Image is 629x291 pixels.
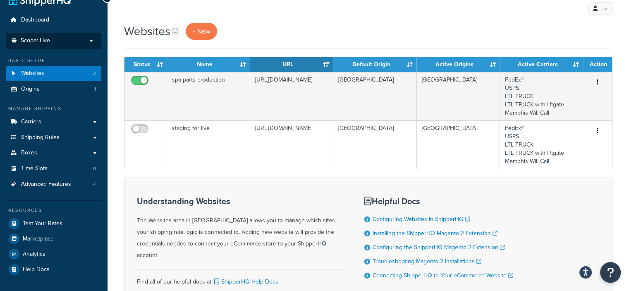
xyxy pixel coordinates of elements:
td: [GEOGRAPHIC_DATA] [333,120,416,169]
a: Boxes [6,145,101,161]
td: FedEx® USPS LTL TRUCK LTL TRUCK with liftgate Memphis Will Call [500,120,583,169]
th: Default Origin: activate to sort column ascending [333,57,416,72]
th: Action [583,57,612,72]
span: Marketplace [23,236,54,243]
span: Analytics [23,251,45,258]
li: Origins [6,82,101,97]
a: Configuring Websites in ShipperHQ [373,215,470,224]
a: Carriers [6,114,101,130]
div: Resources [6,207,101,214]
div: The Websites area in [GEOGRAPHIC_DATA] allows you to manage which sites your shipping rate logic ... [137,197,344,261]
td: [GEOGRAPHIC_DATA] [333,72,416,120]
span: Shipping Rules [21,134,60,141]
h3: Helpful Docs [364,197,513,206]
th: URL: activate to sort column ascending [250,57,333,72]
span: Websites [21,70,44,77]
li: Websites [6,66,101,81]
span: Time Slots [21,165,48,172]
td: spa parts production [167,72,250,120]
span: Boxes [21,149,37,156]
span: Advanced Features [21,181,71,188]
th: Name: activate to sort column ascending [167,57,250,72]
a: ShipperHQ Help Docs [213,277,278,286]
th: Status: activate to sort column ascending [124,57,167,72]
div: Find all of our helpful docs at: [137,269,344,288]
a: Configuring the ShipperHQ Magento 2 Extension [373,243,505,252]
li: Time Slots [6,161,101,176]
a: Websites 2 [6,66,101,81]
a: Time Slots 0 [6,161,101,176]
a: Troubleshooting Magento 2 Installations [373,257,481,266]
a: Analytics [6,247,101,262]
span: + New [192,26,210,36]
span: Test Your Rates [23,220,62,227]
div: Basic Setup [6,57,101,64]
td: [GEOGRAPHIC_DATA] [417,120,500,169]
span: Origins [21,86,40,93]
td: [GEOGRAPHIC_DATA] [417,72,500,120]
button: Open Resource Center [600,262,621,283]
a: Shipping Rules [6,130,101,145]
a: Help Docs [6,262,101,277]
a: Installing the ShipperHQ Magento 2 Extension [373,229,497,238]
span: 2 [93,70,96,77]
h3: Understanding Websites [137,197,344,206]
a: Origins 1 [6,82,101,97]
span: Scope: Live [21,37,50,44]
td: FedEx® USPS LTL TRUCK LTL TRUCK with liftgate Memphis Will Call [500,72,583,120]
h1: Websites [124,23,170,39]
span: 0 [93,165,96,172]
span: 1 [94,86,96,93]
td: [URL][DOMAIN_NAME] [250,72,333,120]
a: Dashboard [6,12,101,28]
div: Manage Shipping [6,105,101,112]
span: Carriers [21,118,41,125]
a: Advanced Features 4 [6,177,101,192]
th: Active Carriers: activate to sort column ascending [500,57,583,72]
li: Advanced Features [6,177,101,192]
a: Test Your Rates [6,216,101,231]
span: 4 [93,181,96,188]
a: Connecting ShipperHQ to Your eCommerce Website [373,271,513,280]
span: Help Docs [23,266,50,273]
a: + New [186,23,217,40]
th: Active Origins: activate to sort column ascending [417,57,500,72]
a: Marketplace [6,231,101,246]
span: Dashboard [21,17,49,24]
td: [URL][DOMAIN_NAME] [250,120,333,169]
td: staging for live [167,120,250,169]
